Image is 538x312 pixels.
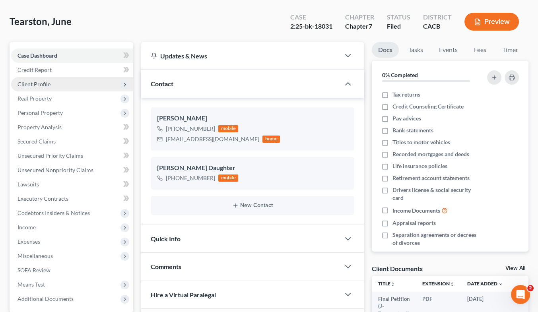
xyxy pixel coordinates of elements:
[17,66,52,73] span: Credit Report
[151,291,216,298] span: Hire a Virtual Paralegal
[392,207,440,215] span: Income Documents
[345,22,374,31] div: Chapter
[17,95,52,102] span: Real Property
[11,192,133,206] a: Executory Contracts
[527,285,534,291] span: 2
[402,42,429,58] a: Tasks
[511,285,530,304] iframe: Intercom live chat
[11,120,133,134] a: Property Analysis
[423,13,452,22] div: District
[11,163,133,177] a: Unsecured Nonpriority Claims
[290,22,332,31] div: 2:25-bk-18031
[17,167,93,173] span: Unsecured Nonpriority Claims
[17,181,39,188] span: Lawsuits
[392,231,483,247] span: Separation agreements or decrees of divorces
[17,195,68,202] span: Executory Contracts
[218,125,238,132] div: mobile
[11,63,133,77] a: Credit Report
[505,265,525,271] a: View All
[218,174,238,182] div: mobile
[11,149,133,163] a: Unsecured Priority Claims
[17,52,57,59] span: Case Dashboard
[392,91,420,99] span: Tax returns
[17,138,56,145] span: Secured Claims
[392,138,450,146] span: Titles to motor vehicles
[392,150,469,158] span: Recorded mortgages and deeds
[151,235,181,242] span: Quick Info
[387,13,410,22] div: Status
[467,42,493,58] a: Fees
[151,80,173,87] span: Contact
[17,252,53,259] span: Miscellaneous
[433,42,464,58] a: Events
[17,109,63,116] span: Personal Property
[11,134,133,149] a: Secured Claims
[11,263,133,277] a: SOFA Review
[17,281,45,288] span: Means Test
[369,22,372,30] span: 7
[387,22,410,31] div: Filed
[372,264,423,273] div: Client Documents
[157,163,348,173] div: [PERSON_NAME] Daughter
[467,281,503,287] a: Date Added expand_more
[10,16,72,27] span: Tearston, June
[17,152,83,159] span: Unsecured Priority Claims
[17,238,40,245] span: Expenses
[17,209,90,216] span: Codebtors Insiders & Notices
[17,81,50,87] span: Client Profile
[345,13,374,22] div: Chapter
[17,224,36,231] span: Income
[390,282,395,287] i: unfold_more
[151,52,330,60] div: Updates & News
[392,186,483,202] span: Drivers license & social security card
[496,42,524,58] a: Timer
[378,281,395,287] a: Titleunfold_more
[157,202,348,209] button: New Contact
[11,177,133,192] a: Lawsuits
[166,125,215,133] div: [PHONE_NUMBER]
[262,136,280,143] div: home
[498,282,503,287] i: expand_more
[166,174,215,182] div: [PHONE_NUMBER]
[423,22,452,31] div: CACB
[392,114,421,122] span: Pay advices
[392,126,433,134] span: Bank statements
[392,219,436,227] span: Appraisal reports
[450,282,454,287] i: unfold_more
[422,281,454,287] a: Extensionunfold_more
[290,13,332,22] div: Case
[157,114,348,123] div: [PERSON_NAME]
[372,42,399,58] a: Docs
[166,135,259,143] div: [EMAIL_ADDRESS][DOMAIN_NAME]
[464,13,519,31] button: Preview
[17,267,50,273] span: SOFA Review
[17,124,62,130] span: Property Analysis
[17,295,74,302] span: Additional Documents
[392,174,470,182] span: Retirement account statements
[151,263,181,270] span: Comments
[392,162,447,170] span: Life insurance policies
[382,72,418,78] strong: 0% Completed
[11,48,133,63] a: Case Dashboard
[392,103,464,110] span: Credit Counseling Certificate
